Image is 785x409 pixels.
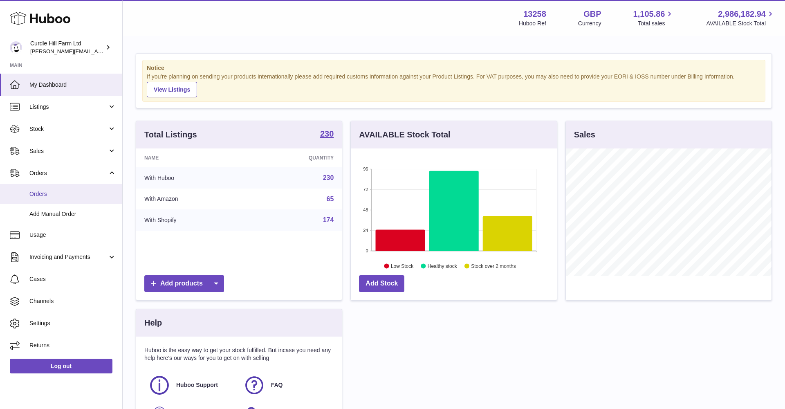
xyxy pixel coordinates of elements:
a: FAQ [243,374,330,396]
span: 2,986,182.94 [718,9,766,20]
span: Sales [29,147,108,155]
a: 174 [323,216,334,223]
p: Huboo is the easy way to get your stock fulfilled. But incase you need any help here's our ways f... [144,346,334,362]
text: 48 [363,207,368,212]
text: Stock over 2 months [471,263,516,269]
th: Quantity [249,148,342,167]
div: Curdle Hill Farm Ltd [30,40,104,55]
a: 230 [320,130,334,139]
strong: GBP [583,9,601,20]
h3: Help [144,317,162,328]
a: Log out [10,359,112,373]
text: Healthy stock [428,263,458,269]
span: Settings [29,319,116,327]
span: Invoicing and Payments [29,253,108,261]
span: Returns [29,342,116,349]
span: My Dashboard [29,81,116,89]
span: Listings [29,103,108,111]
span: Orders [29,169,108,177]
span: Usage [29,231,116,239]
strong: 230 [320,130,334,138]
h3: Sales [574,129,595,140]
text: 72 [363,187,368,192]
a: 1,105.86 Total sales [633,9,675,27]
a: Add products [144,275,224,292]
td: With Huboo [136,167,249,189]
span: AVAILABLE Stock Total [706,20,775,27]
text: 0 [366,248,368,253]
strong: 13258 [523,9,546,20]
span: Cases [29,275,116,283]
img: miranda@diddlysquatfarmshop.com [10,41,22,54]
span: Channels [29,297,116,305]
a: View Listings [147,82,197,97]
div: If you're planning on sending your products internationally please add required customs informati... [147,73,761,97]
a: 230 [323,174,334,181]
text: 24 [363,228,368,233]
text: Low Stock [391,263,414,269]
text: 96 [363,166,368,171]
a: 65 [327,196,334,202]
a: Add Stock [359,275,404,292]
td: With Amazon [136,189,249,210]
span: Total sales [638,20,674,27]
div: Currency [578,20,601,27]
div: Huboo Ref [519,20,546,27]
th: Name [136,148,249,167]
span: Add Manual Order [29,210,116,218]
span: FAQ [271,381,283,389]
h3: AVAILABLE Stock Total [359,129,450,140]
a: Huboo Support [148,374,235,396]
span: Stock [29,125,108,133]
a: 2,986,182.94 AVAILABLE Stock Total [706,9,775,27]
span: [PERSON_NAME][EMAIL_ADDRESS][DOMAIN_NAME] [30,48,164,54]
strong: Notice [147,64,761,72]
span: Huboo Support [176,381,218,389]
span: Orders [29,190,116,198]
h3: Total Listings [144,129,197,140]
span: 1,105.86 [633,9,665,20]
td: With Shopify [136,209,249,231]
